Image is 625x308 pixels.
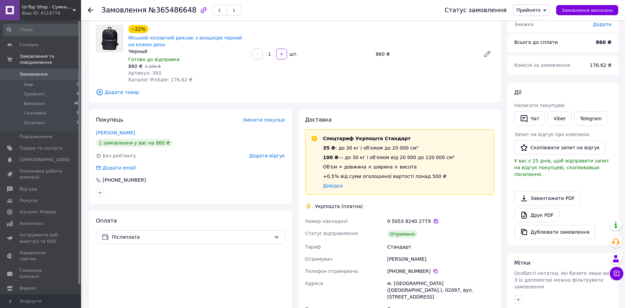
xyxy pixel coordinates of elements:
span: Відгуки [20,186,37,192]
button: Чат [514,111,545,126]
div: Додати email [102,164,136,171]
span: Аналітика [20,221,43,227]
span: Отримувач [305,256,333,262]
span: 35 ₴ [323,145,335,151]
span: 46 [74,101,79,107]
span: Каталог ProSale [20,209,56,215]
div: Ваш ID: 4114774 [22,10,81,16]
span: Написати покупцеві [514,103,565,108]
span: Покупці [20,198,38,204]
span: 4 [77,91,79,97]
a: Довідка [323,183,343,188]
span: 9 [77,110,79,116]
span: Післяплата [112,233,271,241]
span: У вас є 25 днів, щоб відправити запит на відгук покупцеві, скопіювавши посилання. [514,158,609,177]
a: Завантажити PDF [514,191,580,205]
span: Мітки [514,260,530,266]
div: — до 30 кг і об'ємом від 20 000 до 120 000 см³ [323,154,455,161]
span: Дії [514,89,521,96]
span: 100 ₴ [323,155,339,160]
span: Спецтариф Укрпошта Стандарт [323,136,411,141]
button: Чат з покупцем [610,267,623,280]
input: Пошук [3,24,80,36]
span: 0 [77,82,79,88]
div: [PHONE_NUMBER] [102,177,147,183]
span: Без рейтингу [103,153,136,158]
span: Замовлення та повідомлення [20,53,81,66]
span: Оплата [96,217,117,224]
span: Izi-Top Shop - Сумки, рюкзаки, бананки, клатчі, портфелі, слінги, гаманці [22,4,73,10]
a: Друк PDF [514,208,559,222]
button: Скопіювати запит на відгук [514,140,605,155]
span: Особисті нотатки, які бачите лише ви. З їх допомогою можна фільтрувати замовлення [514,271,610,289]
button: Дублювати замовлення [514,225,595,239]
div: [PERSON_NAME] [386,253,495,265]
div: 860 ₴ [373,49,478,59]
div: шт. [288,51,298,57]
span: Тариф [305,244,321,250]
span: Виконані [24,101,45,107]
span: Комісія за замовлення [514,62,570,68]
span: Каталог ProSale: 176.62 ₴ [128,77,192,82]
a: [PERSON_NAME] [96,130,135,135]
span: Інструменти веб-майстра та SEO [20,232,62,244]
span: Покупець [96,117,124,123]
span: Додати [593,22,611,27]
span: Адреса [305,281,323,286]
span: Запит на відгук про компанію [514,132,589,137]
span: Головна [20,42,38,48]
span: 0 [77,120,79,126]
span: Показники роботи компанії [20,168,62,180]
span: Додати товар [96,88,494,96]
a: Міський чоловічий рюкзак з екошкіри чорний на кожен день [128,35,242,47]
span: Доставка [305,117,332,123]
span: Прийнято [516,7,541,13]
span: Знижка [514,22,533,27]
span: Управління сайтом [20,250,62,262]
span: Номер накладної [305,219,348,224]
a: Редагувати [480,47,494,61]
span: Всього до сплати [514,40,558,45]
span: 176.62 ₴ [590,62,611,68]
div: Додати email [95,164,136,171]
div: −22% [128,25,148,33]
span: Нові [24,82,33,88]
div: Стандарт [386,241,495,253]
a: Viber [548,111,571,126]
div: Статус замовлення [445,7,507,14]
span: Готово до відправки [128,57,180,62]
span: Статус відправлення [305,231,358,236]
span: Скасовані [24,110,47,116]
span: Прийняті [24,91,45,97]
div: +0,5% від суми оголошеної вартості понад 500 ₴ [323,173,455,180]
span: Замовлення [101,6,147,14]
div: [PHONE_NUMBER] [387,268,494,275]
div: Отримано [387,230,418,238]
span: Товари та послуги [20,145,62,151]
div: Об'єм = довжина × ширина × висота [323,163,455,170]
span: Додати відгук [249,153,285,158]
span: Замовлення виконано [562,8,613,13]
span: 860 ₴ [128,63,142,69]
span: №365486648 [149,6,197,14]
div: 1 замовлення у вас на 860 ₴ [96,139,173,147]
div: Черный [128,48,246,55]
span: Артикул: 393 [128,70,161,76]
span: Оплачені [24,120,45,126]
b: 860 ₴ [596,40,611,45]
div: 0 5053 8240 2779 [387,218,494,225]
span: Гаманець компанії [20,267,62,280]
span: Змінити покупця [243,117,285,123]
span: Повідомлення [20,134,52,140]
img: Міський чоловічий рюкзак з екошкіри чорний на кожен день [96,25,123,52]
span: Маркет [20,285,37,291]
div: Повернутися назад [88,7,93,14]
span: Замовлення [20,71,48,77]
a: Telegram [574,111,607,126]
div: Укрпошта (платна) [314,203,365,210]
div: - до 30 кг і об'ємом до 20 000 см³ [323,145,455,151]
div: м. [GEOGRAPHIC_DATA] ([GEOGRAPHIC_DATA].), 02097, вул. [STREET_ADDRESS] [386,277,495,303]
span: [DEMOGRAPHIC_DATA] [20,157,70,163]
span: 1 100 ₴ [145,64,161,69]
button: Замовлення виконано [556,5,618,15]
